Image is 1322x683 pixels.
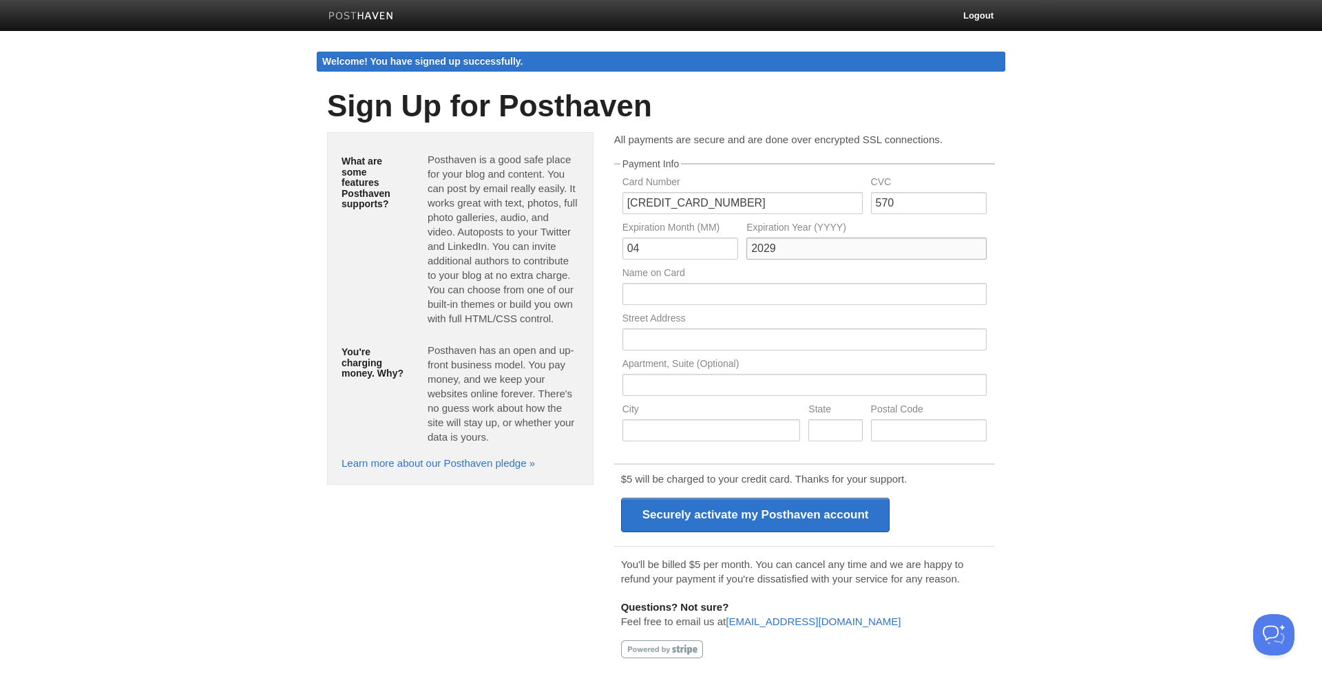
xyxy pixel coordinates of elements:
p: You'll be billed $5 per month. You can cancel any time and we are happy to refund your payment if... [621,557,988,586]
p: $5 will be charged to your credit card. Thanks for your support. [621,472,988,486]
label: Expiration Month (MM) [622,222,738,235]
input: Securely activate my Posthaven account [621,498,890,532]
label: CVC [871,177,987,190]
p: Feel free to email us at [621,600,988,629]
label: Street Address [622,313,987,326]
label: State [808,404,862,417]
b: Questions? Not sure? [621,601,729,613]
label: Name on Card [622,268,987,281]
label: Expiration Year (YYYY) [746,222,987,235]
h5: You're charging money. Why? [342,347,407,379]
legend: Payment Info [620,159,682,169]
a: Learn more about our Posthaven pledge » [342,457,535,469]
label: Apartment, Suite (Optional) [622,359,987,372]
p: Posthaven has an open and up-front business model. You pay money, and we keep your websites onlin... [428,343,579,444]
h5: What are some features Posthaven supports? [342,156,407,209]
p: All payments are secure and are done over encrypted SSL connections. [614,132,995,147]
label: Postal Code [871,404,987,417]
label: Card Number [622,177,863,190]
a: [EMAIL_ADDRESS][DOMAIN_NAME] [726,616,901,627]
img: Posthaven-bar [328,12,394,22]
h1: Sign Up for Posthaven [327,90,995,123]
iframe: Help Scout Beacon - Open [1253,614,1294,655]
p: Posthaven is a good safe place for your blog and content. You can post by email really easily. It... [428,152,579,326]
div: Welcome! You have signed up successfully. [317,52,1005,72]
label: City [622,404,801,417]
